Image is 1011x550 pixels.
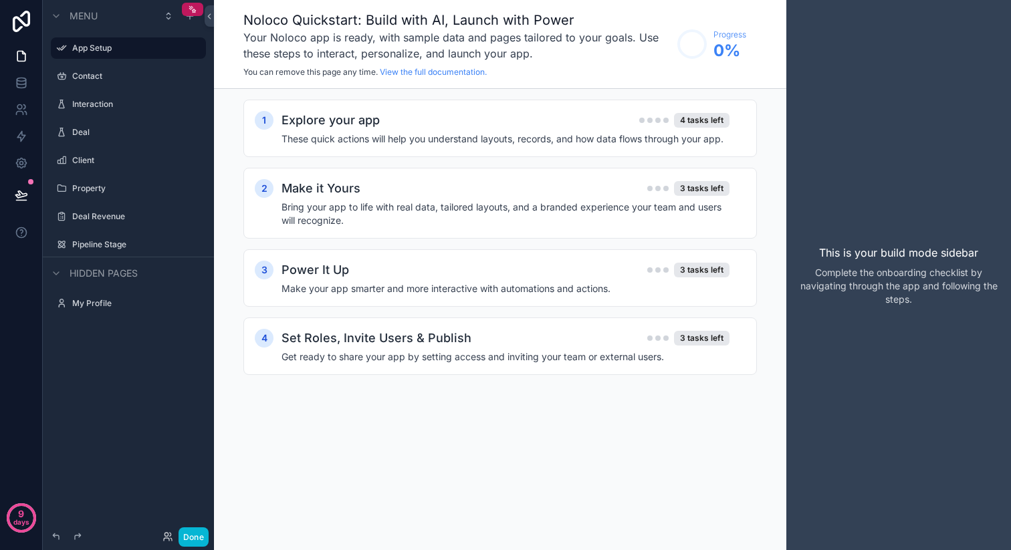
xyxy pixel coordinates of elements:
[282,282,729,295] h4: Make your app smarter and more interactive with automations and actions.
[282,200,729,227] h4: Bring your app to life with real data, tailored layouts, and a branded experience your team and u...
[713,29,746,40] span: Progress
[179,527,209,547] button: Done
[214,89,786,412] div: scrollable content
[72,183,203,194] label: Property
[282,132,729,146] h4: These quick actions will help you understand layouts, records, and how data flows through your app.
[282,261,349,279] h2: Power It Up
[243,67,378,77] span: You can remove this page any time.
[72,43,198,53] label: App Setup
[72,155,203,166] label: Client
[72,239,203,250] label: Pipeline Stage
[255,179,273,198] div: 2
[819,245,978,261] p: This is your build mode sidebar
[255,111,273,130] div: 1
[282,111,380,130] h2: Explore your app
[72,99,203,110] label: Interaction
[13,513,29,531] p: days
[674,331,729,346] div: 3 tasks left
[255,261,273,279] div: 3
[243,29,671,61] h3: Your Noloco app is ready, with sample data and pages tailored to your goals. Use these steps to i...
[797,266,1000,306] p: Complete the onboarding checklist by navigating through the app and following the steps.
[70,267,138,280] span: Hidden pages
[674,113,729,128] div: 4 tasks left
[282,329,471,348] h2: Set Roles, Invite Users & Publish
[713,40,746,61] span: 0 %
[674,263,729,277] div: 3 tasks left
[674,181,729,196] div: 3 tasks left
[243,11,671,29] h1: Noloco Quickstart: Build with AI, Launch with Power
[282,350,729,364] h4: Get ready to share your app by setting access and inviting your team or external users.
[72,211,203,222] label: Deal Revenue
[72,298,203,309] label: My Profile
[70,9,98,23] span: Menu
[380,67,487,77] a: View the full documentation.
[282,179,360,198] h2: Make it Yours
[255,329,273,348] div: 4
[18,507,24,521] p: 9
[72,127,203,138] label: Deal
[72,71,203,82] label: Contact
